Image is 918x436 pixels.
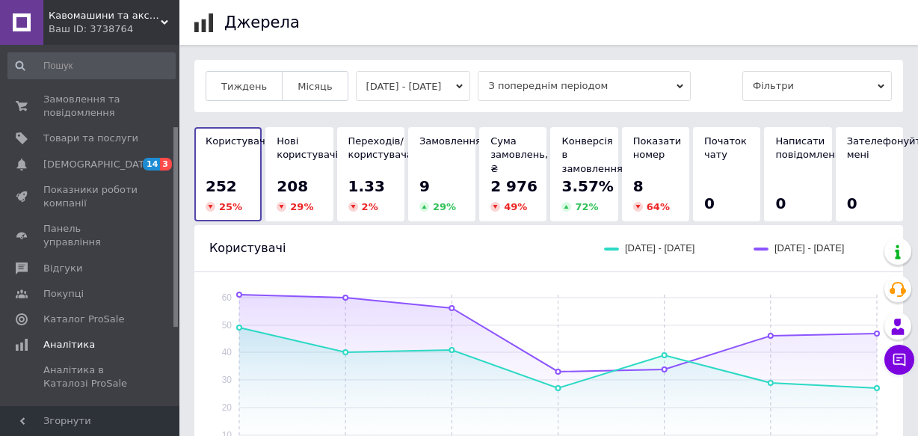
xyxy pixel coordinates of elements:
span: 0 [847,194,857,212]
span: 29 % [433,201,456,212]
span: 0 [775,194,786,212]
span: Замовлення та повідомлення [43,93,138,120]
span: Категорії та товари [43,403,138,430]
text: 60 [222,292,232,303]
span: Замовлення [419,135,481,147]
span: 0 [704,194,715,212]
span: Початок чату [704,135,747,160]
span: Товари та послуги [43,132,138,145]
span: Аналітика [43,338,95,351]
span: 252 [206,177,237,195]
button: Тиждень [206,71,283,101]
span: 72 % [575,201,598,212]
span: Переходів/користувача [348,135,413,160]
button: Місяць [282,71,348,101]
span: 49 % [504,201,527,212]
span: [DEMOGRAPHIC_DATA] [43,158,154,171]
span: Користувачі [209,241,286,255]
span: 2 976 [490,177,537,195]
span: Панель управління [43,222,138,249]
button: [DATE] - [DATE] [356,71,471,101]
span: Аналітика в Каталозі ProSale [43,363,138,390]
span: Відгуки [43,262,82,275]
span: Покупці [43,287,84,301]
span: Конверсія в замовлення [561,135,622,174]
span: Фільтри [742,71,892,101]
h1: Джерела [224,13,300,31]
text: 50 [222,320,232,331]
span: 2 % [362,201,378,212]
span: Написати повідомлення [775,135,847,160]
text: 40 [222,347,232,357]
span: 8 [633,177,644,195]
span: Показники роботи компанії [43,183,138,210]
span: 3.57% [561,177,613,195]
span: Нові користувачі [277,135,338,160]
span: 9 [419,177,430,195]
span: Місяць [298,81,332,92]
span: Показати номер [633,135,681,160]
span: 64 % [647,201,670,212]
button: Чат з покупцем [884,345,914,375]
span: Тиждень [221,81,267,92]
span: Каталог ProSale [43,313,124,326]
span: 25 % [219,201,242,212]
span: З попереднім періодом [478,71,691,101]
div: Ваш ID: 3738764 [49,22,179,36]
input: Пошук [7,52,176,79]
span: Користувачі [206,135,268,147]
text: 20 [222,402,232,413]
span: 208 [277,177,308,195]
span: 1.33 [348,177,385,195]
span: Сума замовлень, ₴ [490,135,548,174]
text: 30 [222,375,232,385]
span: 14 [143,158,160,171]
span: 29 % [290,201,313,212]
span: Кавомашини та аксесуари для кавомашин [49,9,161,22]
span: 3 [160,158,172,171]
